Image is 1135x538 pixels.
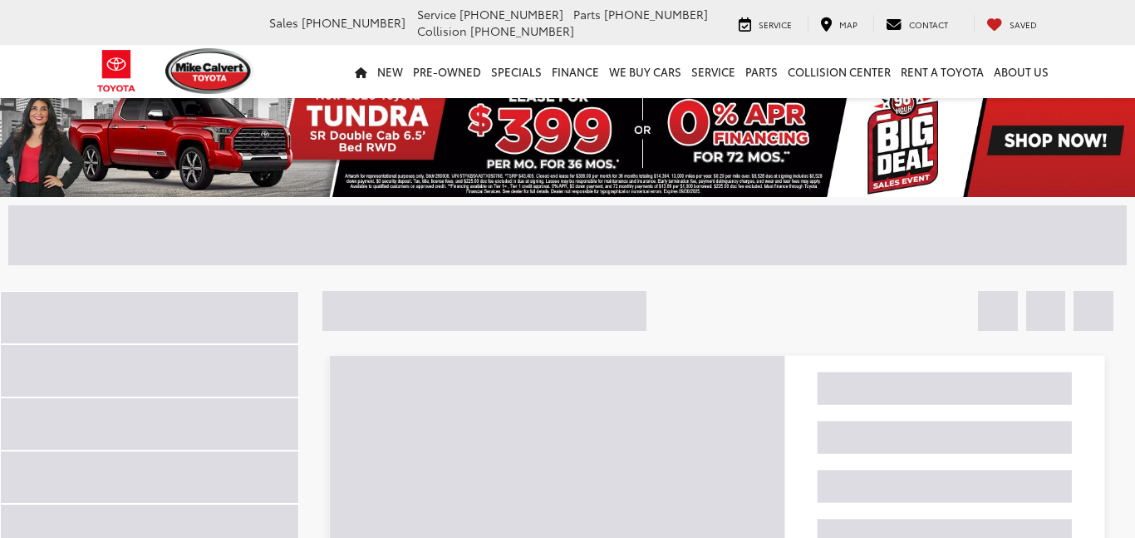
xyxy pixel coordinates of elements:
span: Collision [417,22,467,39]
img: Toyota [86,44,148,98]
span: [PHONE_NUMBER] [459,6,563,22]
span: Service [417,6,456,22]
span: [PHONE_NUMBER] [302,14,405,31]
a: Finance [547,45,604,98]
a: New [372,45,408,98]
a: Rent a Toyota [896,45,989,98]
a: Service [686,45,740,98]
a: Pre-Owned [408,45,486,98]
a: Collision Center [783,45,896,98]
a: Map [808,15,870,32]
span: [PHONE_NUMBER] [470,22,574,39]
a: About Us [989,45,1054,98]
span: Map [839,18,857,31]
img: Mike Calvert Toyota [165,48,253,94]
span: Sales [269,14,298,31]
span: [PHONE_NUMBER] [604,6,708,22]
a: My Saved Vehicles [974,15,1049,32]
a: Contact [873,15,961,32]
span: Saved [1010,18,1037,31]
a: Specials [486,45,547,98]
a: Home [350,45,372,98]
span: Contact [909,18,948,31]
a: Service [726,15,804,32]
a: Parts [740,45,783,98]
span: Parts [573,6,601,22]
a: WE BUY CARS [604,45,686,98]
span: Service [759,18,792,31]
